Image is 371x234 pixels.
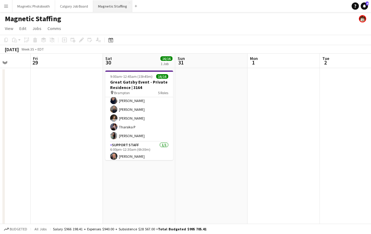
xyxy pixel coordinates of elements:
span: Edit [19,26,26,31]
span: 16/16 [156,74,168,79]
span: Sun [178,56,185,61]
span: 16/16 [160,56,172,61]
span: Mon [250,56,258,61]
span: Jobs [32,26,41,31]
h3: Great Gatsby Event - Private Residence | 3164 [105,79,173,90]
a: 4 [361,2,368,10]
button: Magnetic Photobooth [12,0,55,12]
div: [DATE] [5,46,19,52]
span: 4 [366,2,369,5]
span: Week 35 [20,47,35,51]
div: Salary $966 198.41 + Expenses $940.00 + Subsistence $28 567.00 = [53,227,206,231]
span: View [5,26,13,31]
span: Tue [322,56,329,61]
span: 9:00am-12:45am (15h45m) (Sun) [110,74,156,79]
app-user-avatar: Kara & Monika [359,15,366,22]
span: Budgeted [10,227,27,231]
div: 1 Job [161,61,172,66]
span: All jobs [33,227,48,231]
span: 29 [32,59,38,66]
span: Sat [105,56,112,61]
span: 2 [321,59,329,66]
span: Brampton [114,91,130,95]
span: 31 [177,59,185,66]
span: Fri [33,56,38,61]
a: Jobs [30,25,44,32]
span: 30 [104,59,112,66]
div: EDT [38,47,44,51]
span: 5 Roles [158,91,168,95]
button: Budgeted [3,226,28,232]
span: Total Budgeted $995 705.41 [158,227,206,231]
span: Comms [48,26,61,31]
button: Magnetic Staffing [93,0,132,12]
span: 1 [249,59,258,66]
a: View [2,25,16,32]
a: Edit [17,25,29,32]
app-card-role: Support Staff1/16:00pm-12:30am (6h30m)[PERSON_NAME] [105,142,173,162]
app-job-card: 9:00am-12:45am (15h45m) (Sun)16/16Great Gatsby Event - Private Residence | 3164 Brampton5 Roles[P... [105,71,173,160]
button: Calgary Job Board [55,0,93,12]
h1: Magnetic Staffing [5,14,61,23]
a: Comms [45,25,64,32]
